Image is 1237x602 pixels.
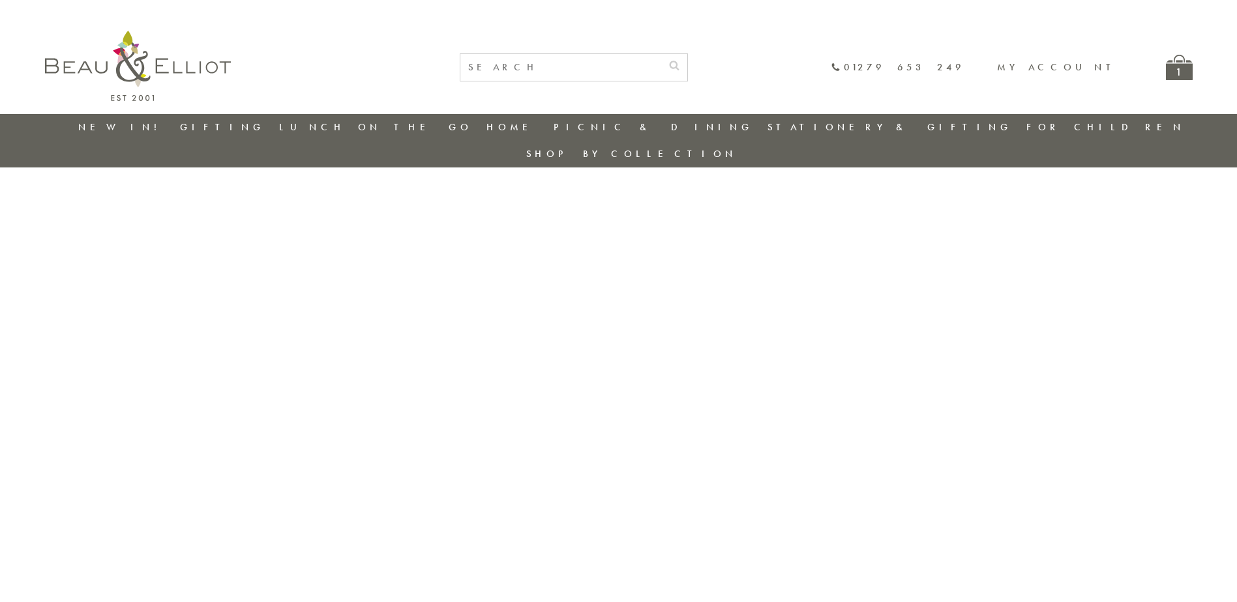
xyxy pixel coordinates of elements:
[486,121,539,134] a: Home
[1026,121,1185,134] a: For Children
[78,121,166,134] a: New in!
[831,62,964,73] a: 01279 653 249
[997,61,1120,74] a: My account
[554,121,753,134] a: Picnic & Dining
[768,121,1012,134] a: Stationery & Gifting
[526,147,737,160] a: Shop by collection
[180,121,265,134] a: Gifting
[460,54,661,81] input: SEARCH
[279,121,472,134] a: Lunch On The Go
[45,31,231,101] img: logo
[1166,55,1193,80] a: 1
